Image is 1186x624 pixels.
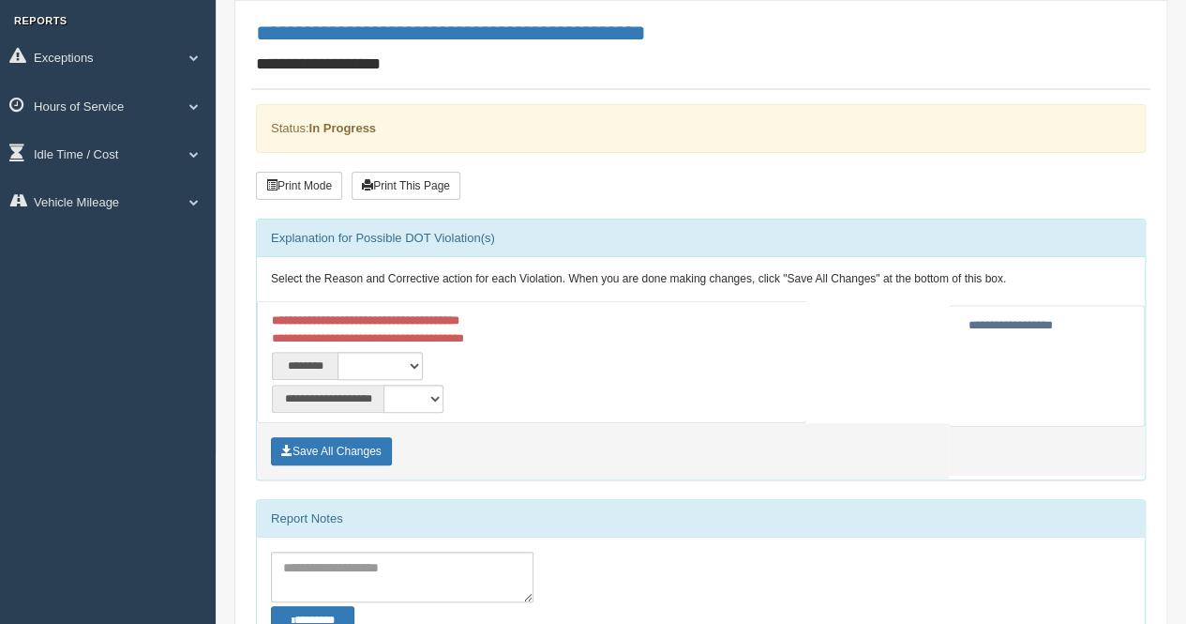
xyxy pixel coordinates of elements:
div: Status: [256,104,1146,152]
button: Save [271,437,392,465]
div: Report Notes [257,500,1145,538]
strong: In Progress [308,121,376,135]
div: Explanation for Possible DOT Violation(s) [257,220,1145,257]
div: Select the Reason and Corrective action for each Violation. When you are done making changes, cli... [257,257,1145,302]
button: Print This Page [352,172,460,200]
button: Print Mode [256,172,342,200]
